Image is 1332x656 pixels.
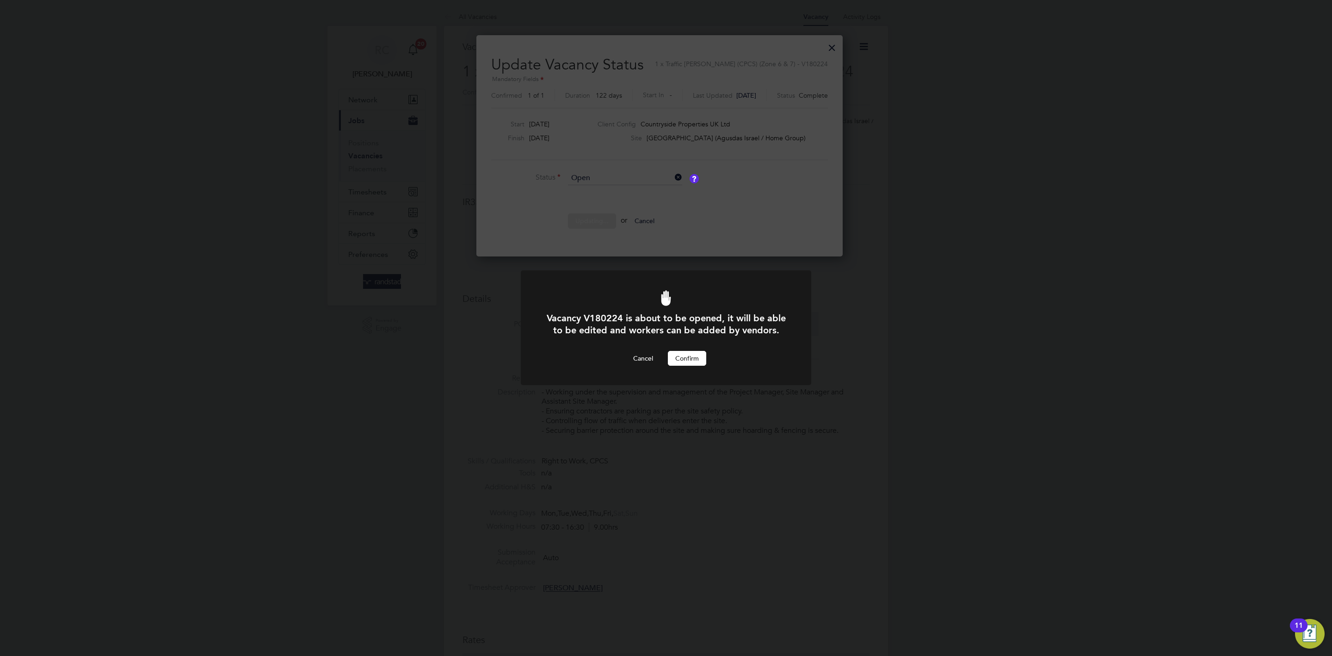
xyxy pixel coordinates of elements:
[1295,619,1325,649] button: Open Resource Center, 11 new notifications
[668,351,706,366] button: Confirm
[1295,625,1303,637] div: 11
[546,312,786,336] h1: Vacancy V180224 is about to be opened, it will be able to be edited and workers can be added by v...
[690,174,699,183] button: Vacancy Status Definitions
[626,351,660,366] button: Cancel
